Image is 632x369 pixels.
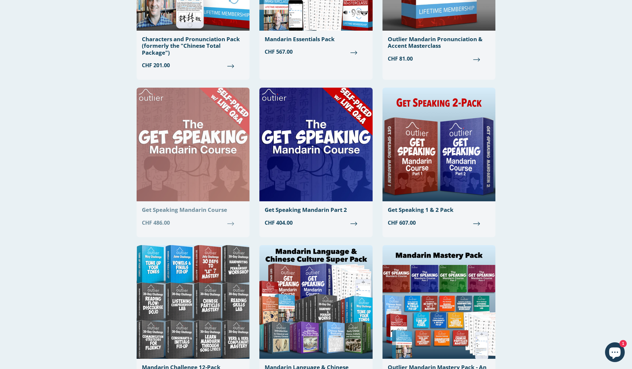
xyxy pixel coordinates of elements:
[388,219,490,227] span: CHF 607.00
[388,55,490,63] span: CHF 81.00
[265,219,367,227] span: CHF 404.00
[259,245,372,359] img: Mandarin Language & Chinese Culture Super Pack - All Current & Future Courses
[265,207,367,213] div: Get Speaking Mandarin Part 2
[142,207,244,213] div: Get Speaking Mandarin Course
[265,36,367,43] div: Mandarin Essentials Pack
[142,219,244,227] span: CHF 486.00
[137,245,250,359] img: Mandarin Challenge 12-Pack
[382,245,495,359] img: Outlier Mandarin Mastery Pack - An All-in-one Solution from Zero to Fluency
[259,88,372,232] a: Get Speaking Mandarin Part 2 CHF 404.00
[382,88,495,201] img: Get Speaking 1 & 2 Pack
[382,88,495,232] a: Get Speaking 1 & 2 Pack CHF 607.00
[142,61,244,69] span: CHF 201.00
[265,48,367,56] span: CHF 567.00
[137,88,250,201] img: Get Speaking Mandarin Course
[388,36,490,49] div: Outlier Mandarin Pronunciation & Accent Masterclass
[388,207,490,213] div: Get Speaking 1 & 2 Pack
[142,36,244,56] div: Characters and Pronunciation Pack (formerly the "Chinese Total Package")
[137,88,250,232] a: Get Speaking Mandarin Course CHF 486.00
[603,342,627,364] inbox-online-store-chat: Shopify online store chat
[259,88,372,201] img: Get Speaking Mandarin Part 2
